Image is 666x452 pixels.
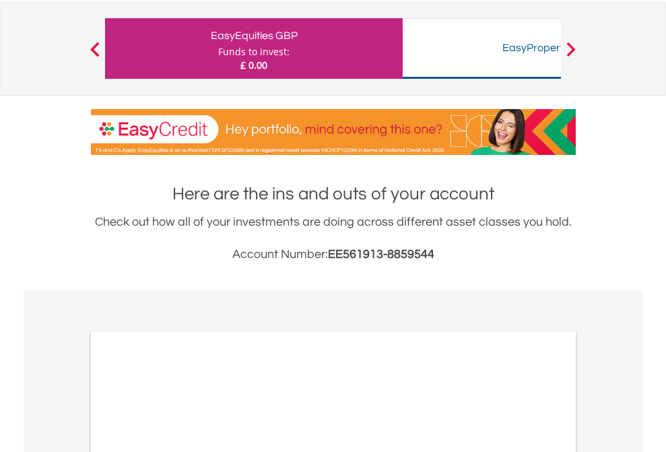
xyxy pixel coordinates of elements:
[328,248,434,261] span: EE561913-8859544
[81,49,108,62] button: Previous
[113,26,395,45] div: EasyEquities GBP
[558,49,585,62] button: Next
[91,213,576,264] div: Check out how all of your investments are doing across different asset classes you hold.
[240,59,267,71] span: £ 0.00
[91,182,576,206] h1: Here are the ins and outs of your account
[91,109,576,155] img: EasyCredit Promotion Banner
[218,45,290,59] div: Funds to invest:
[91,245,576,264] h3: Account Number:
